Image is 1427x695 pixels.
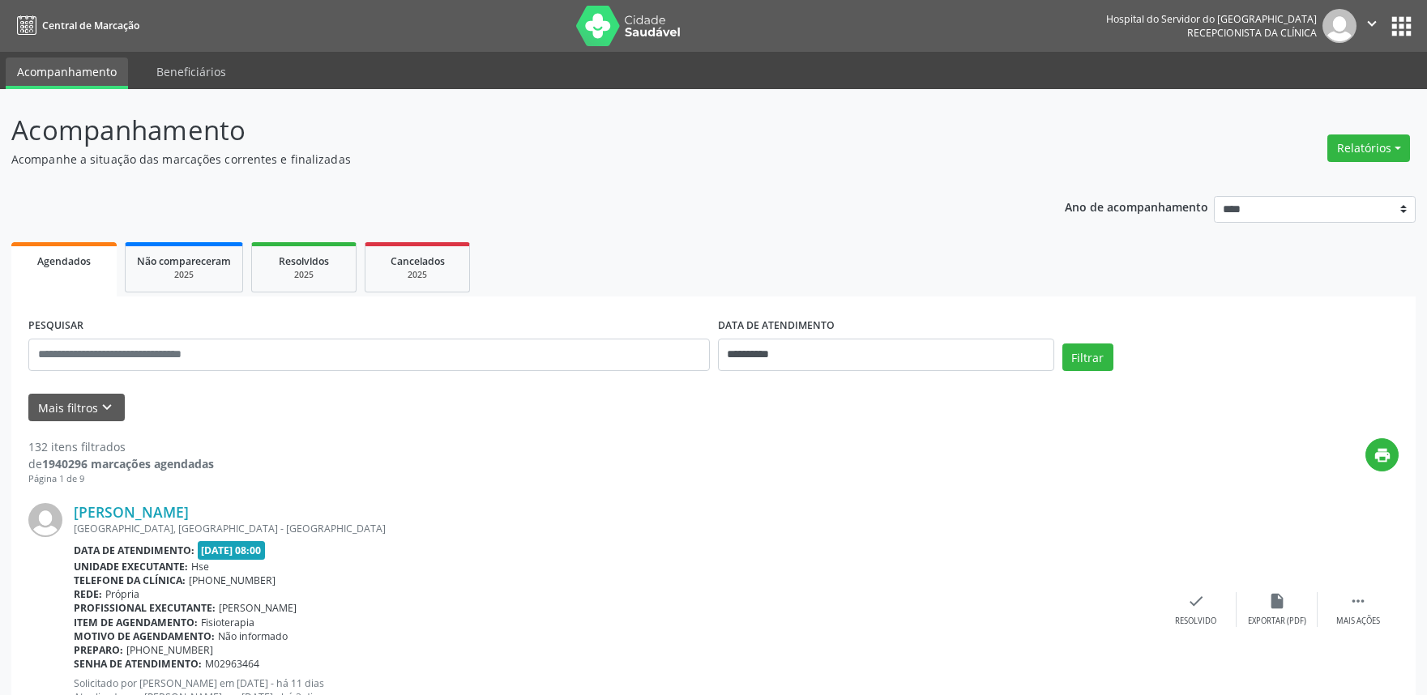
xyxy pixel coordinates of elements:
[1187,26,1317,40] span: Recepcionista da clínica
[28,394,125,422] button: Mais filtroskeyboard_arrow_down
[74,573,186,587] b: Telefone da clínica:
[189,573,276,587] span: [PHONE_NUMBER]
[145,58,237,86] a: Beneficiários
[1374,446,1391,464] i: print
[42,456,214,471] strong: 1940296 marcações agendadas
[74,601,216,615] b: Profissional executante:
[28,472,214,486] div: Página 1 de 9
[391,254,445,268] span: Cancelados
[37,254,91,268] span: Agendados
[28,438,214,455] div: 132 itens filtrados
[377,269,458,281] div: 2025
[28,503,62,537] img: img
[74,587,102,601] b: Rede:
[42,19,139,32] span: Central de Marcação
[219,601,297,615] span: [PERSON_NAME]
[11,12,139,39] a: Central de Marcação
[1106,12,1317,26] div: Hospital do Servidor do [GEOGRAPHIC_DATA]
[201,616,254,629] span: Fisioterapia
[1349,592,1367,610] i: 
[198,541,266,560] span: [DATE] 08:00
[279,254,329,268] span: Resolvidos
[1365,438,1399,471] button: print
[218,629,288,643] span: Não informado
[74,629,215,643] b: Motivo de agendamento:
[74,616,198,629] b: Item de agendamento:
[1268,592,1286,610] i: insert_drive_file
[263,269,344,281] div: 2025
[74,544,194,557] b: Data de atendimento:
[1357,9,1387,43] button: 
[98,399,116,416] i: keyboard_arrow_down
[1387,12,1416,41] button: apps
[6,58,128,89] a: Acompanhamento
[28,455,214,472] div: de
[105,587,139,601] span: Própria
[11,110,994,151] p: Acompanhamento
[191,560,209,573] span: Hse
[28,313,83,339] label: PESQUISAR
[74,560,188,573] b: Unidade executante:
[1322,9,1357,43] img: img
[1248,616,1306,627] div: Exportar (PDF)
[126,643,213,657] span: [PHONE_NUMBER]
[74,657,202,671] b: Senha de atendimento:
[1175,616,1216,627] div: Resolvido
[1336,616,1380,627] div: Mais ações
[137,269,231,281] div: 2025
[137,254,231,268] span: Não compareceram
[1363,15,1381,32] i: 
[205,657,259,671] span: M02963464
[74,643,123,657] b: Preparo:
[1327,134,1410,162] button: Relatórios
[1062,343,1113,371] button: Filtrar
[1065,196,1208,216] p: Ano de acompanhamento
[74,503,189,521] a: [PERSON_NAME]
[74,522,1156,535] div: [GEOGRAPHIC_DATA], [GEOGRAPHIC_DATA] - [GEOGRAPHIC_DATA]
[1187,592,1205,610] i: check
[11,151,994,168] p: Acompanhe a situação das marcações correntes e finalizadas
[718,313,835,339] label: DATA DE ATENDIMENTO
